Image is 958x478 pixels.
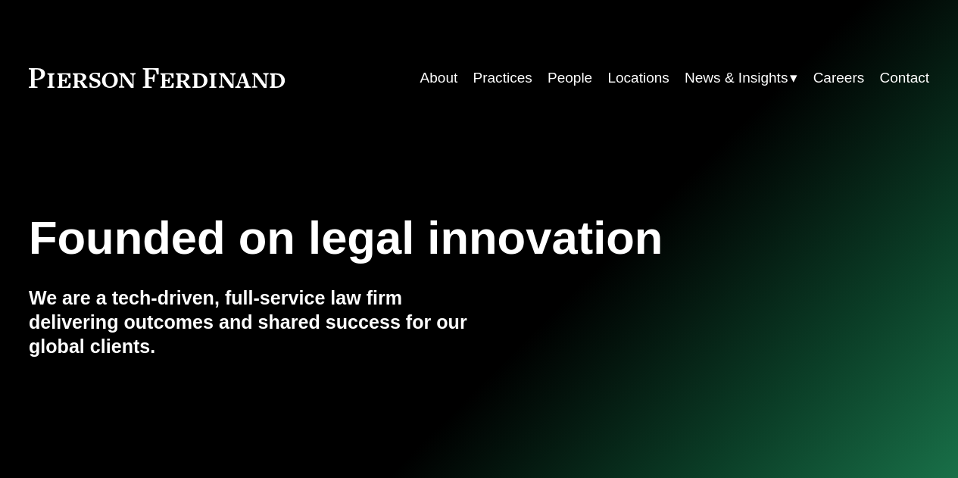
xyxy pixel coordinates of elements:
[685,65,788,91] span: News & Insights
[813,64,865,92] a: Careers
[420,64,458,92] a: About
[473,64,532,92] a: Practices
[880,64,930,92] a: Contact
[548,64,592,92] a: People
[607,64,669,92] a: Locations
[29,211,779,264] h1: Founded on legal innovation
[685,64,797,92] a: folder dropdown
[29,286,479,359] h4: We are a tech-driven, full-service law firm delivering outcomes and shared success for our global...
